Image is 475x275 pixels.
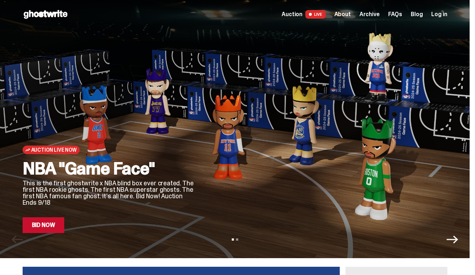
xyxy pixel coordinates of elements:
[282,10,325,19] a: Auction LIVE
[388,11,402,17] a: FAQs
[31,147,77,153] span: Auction Live Now
[232,238,234,241] button: View slide 1
[431,11,447,17] a: Log in
[305,10,326,19] span: LIVE
[23,217,65,233] a: Bid Now
[359,11,380,17] a: Archive
[236,238,238,241] button: View slide 2
[334,11,351,17] a: About
[23,160,195,177] h2: NBA "Game Face"
[411,11,423,17] a: Blog
[282,11,302,17] span: Auction
[23,180,195,206] p: This is the first ghostwrite x NBA blind box ever created. The first NBA rookie ghosts. The first...
[447,234,458,245] button: Next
